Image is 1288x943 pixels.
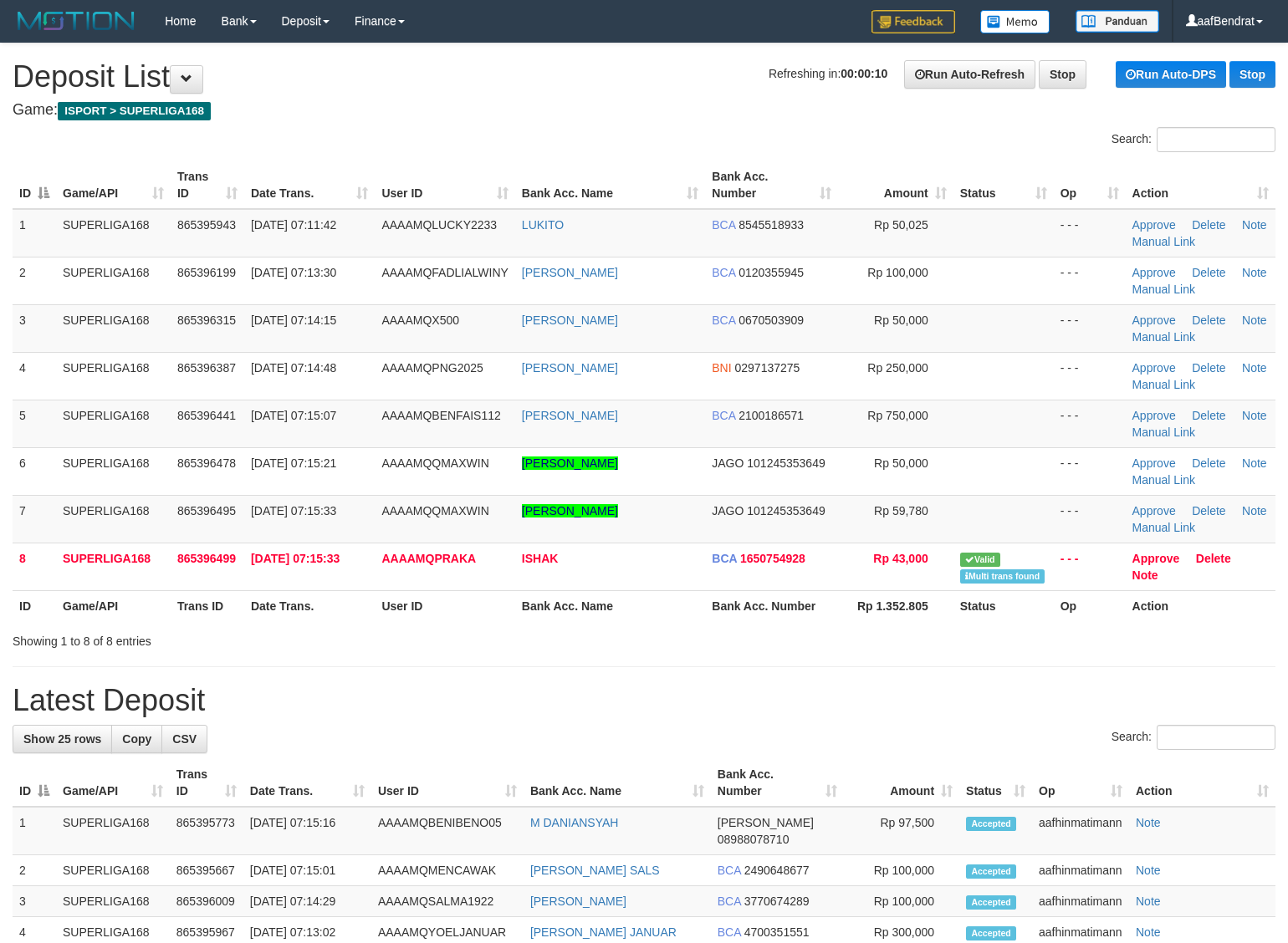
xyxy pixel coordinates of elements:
[744,864,810,877] span: Copy 2490648677 to clipboard
[381,456,488,470] span: AAAAMQQMAXWIN
[1032,759,1129,807] th: Op: activate to sort column ascending
[530,816,619,829] a: M DANIANSYAH
[1157,725,1275,750] input: Search:
[530,895,626,908] a: [PERSON_NAME]
[251,409,336,422] span: [DATE] 07:15:07
[1136,895,1161,908] a: Note
[769,67,887,80] span: Refreshing in:
[13,257,56,304] td: 2
[530,864,660,877] a: [PERSON_NAME] SALS
[1242,361,1267,375] a: Note
[1132,473,1196,487] a: Manual Link
[13,161,56,209] th: ID: activate to sort column descending
[13,684,1275,717] h1: Latest Deposit
[1054,590,1126,621] th: Op
[1192,313,1225,327] a: Delete
[381,504,488,517] span: AAAAMQQMAXWIN
[522,504,618,517] a: [PERSON_NAME]
[1136,925,1161,939] a: Note
[56,447,171,495] td: SUPERLIGA168
[13,495,56,543] td: 7
[161,725,207,753] a: CSV
[1054,161,1126,209] th: Op: activate to sort column ascending
[13,807,56,855] td: 1
[171,161,244,209] th: Trans ID: activate to sort column ascending
[744,925,810,939] span: Copy 4700351551 to clipboard
[1132,283,1196,296] a: Manual Link
[371,807,524,855] td: AAAAMQBENIBENO05
[712,313,735,327] span: BCA
[1032,886,1129,917] td: aafhinmatimann
[13,102,1275,119] h4: Game:
[177,552,236,565] span: 865396499
[381,218,497,232] span: AAAAMQLUCKY2233
[251,361,336,375] span: [DATE] 07:14:48
[1242,313,1267,327] a: Note
[1242,456,1267,470] a: Note
[13,855,56,886] td: 2
[251,266,336,279] span: [DATE] 07:13:30
[874,218,928,232] span: Rp 50,025
[522,313,618,327] a: [PERSON_NAME]
[867,361,928,375] span: Rp 250,000
[1132,456,1176,470] a: Approve
[1242,504,1267,517] a: Note
[515,590,705,621] th: Bank Acc. Name
[1242,218,1267,232] a: Note
[251,456,336,470] span: [DATE] 07:15:21
[172,732,197,746] span: CSV
[1054,543,1126,590] td: - - -
[874,504,928,517] span: Rp 59,780
[56,400,171,447] td: SUPERLIGA168
[871,10,955,33] img: Feedback.jpg
[381,266,508,279] span: AAAAMQFADLIALWINY
[1192,504,1225,517] a: Delete
[251,313,336,327] span: [DATE] 07:14:15
[867,266,928,279] span: Rp 100,000
[1132,409,1176,422] a: Approve
[1032,807,1129,855] td: aafhinmatimann
[13,725,112,753] a: Show 25 rows
[705,590,838,621] th: Bank Acc. Number
[177,266,236,279] span: 865396199
[844,886,959,917] td: Rp 100,000
[522,361,618,375] a: [PERSON_NAME]
[522,218,564,232] a: LUKITO
[244,161,376,209] th: Date Trans.: activate to sort column ascending
[1132,504,1176,517] a: Approve
[867,409,928,422] span: Rp 750,000
[13,400,56,447] td: 5
[56,543,171,590] td: SUPERLIGA168
[1242,266,1267,279] a: Note
[13,8,140,33] img: MOTION_logo.png
[522,266,618,279] a: [PERSON_NAME]
[1132,568,1158,582] a: Note
[739,218,804,232] span: Copy 8545518933 to clipboard
[243,855,371,886] td: [DATE] 07:15:01
[904,60,1035,89] a: Run Auto-Refresh
[13,304,56,352] td: 3
[1039,60,1086,89] a: Stop
[122,732,151,746] span: Copy
[712,361,731,375] span: BNI
[1054,447,1126,495] td: - - -
[1032,855,1129,886] td: aafhinmatimann
[711,759,845,807] th: Bank Acc. Number: activate to sort column ascending
[56,886,170,917] td: SUPERLIGA168
[170,886,243,917] td: 865396009
[874,313,928,327] span: Rp 50,000
[56,209,171,257] td: SUPERLIGA168
[1126,161,1275,209] th: Action: activate to sort column ascending
[712,504,744,517] span: JAGO
[844,759,959,807] th: Amount: activate to sort column ascending
[1132,266,1176,279] a: Approve
[740,552,805,565] span: Copy 1650754928 to clipboard
[1242,409,1267,422] a: Note
[171,590,244,621] th: Trans ID
[58,102,211,120] span: ISPORT > SUPERLIGA168
[838,590,953,621] th: Rp 1.352.805
[841,67,887,80] strong: 00:00:10
[177,361,236,375] span: 865396387
[739,409,804,422] span: Copy 2100186571 to clipboard
[1192,218,1225,232] a: Delete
